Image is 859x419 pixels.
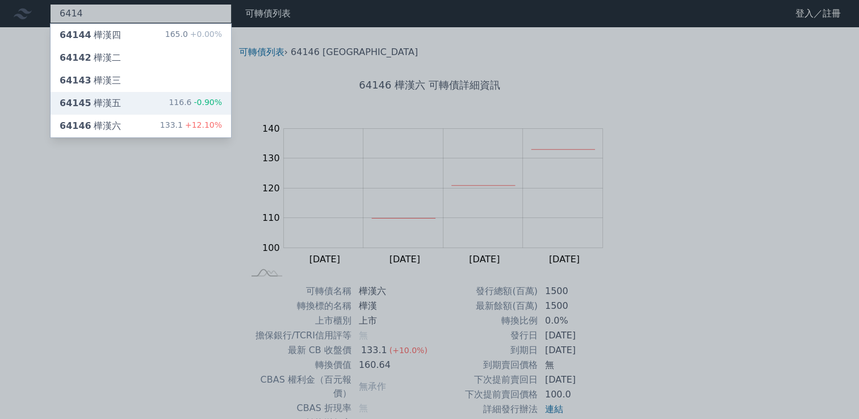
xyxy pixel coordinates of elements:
span: 64143 [60,75,91,86]
span: 64142 [60,52,91,63]
div: 133.1 [160,119,222,133]
div: 165.0 [165,28,222,42]
div: 樺漢五 [60,97,121,110]
a: 64144樺漢四 165.0+0.00% [51,24,231,47]
a: 64145樺漢五 116.6-0.90% [51,92,231,115]
span: 64146 [60,120,91,131]
div: 樺漢二 [60,51,121,65]
a: 64142樺漢二 [51,47,231,69]
span: 64145 [60,98,91,108]
div: 樺漢六 [60,119,121,133]
span: +0.00% [188,30,222,39]
a: 64146樺漢六 133.1+12.10% [51,115,231,137]
div: 116.6 [169,97,222,110]
div: 樺漢三 [60,74,121,87]
a: 64143樺漢三 [51,69,231,92]
div: 樺漢四 [60,28,121,42]
span: 64144 [60,30,91,40]
span: -0.90% [191,98,222,107]
span: +12.10% [183,120,222,129]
